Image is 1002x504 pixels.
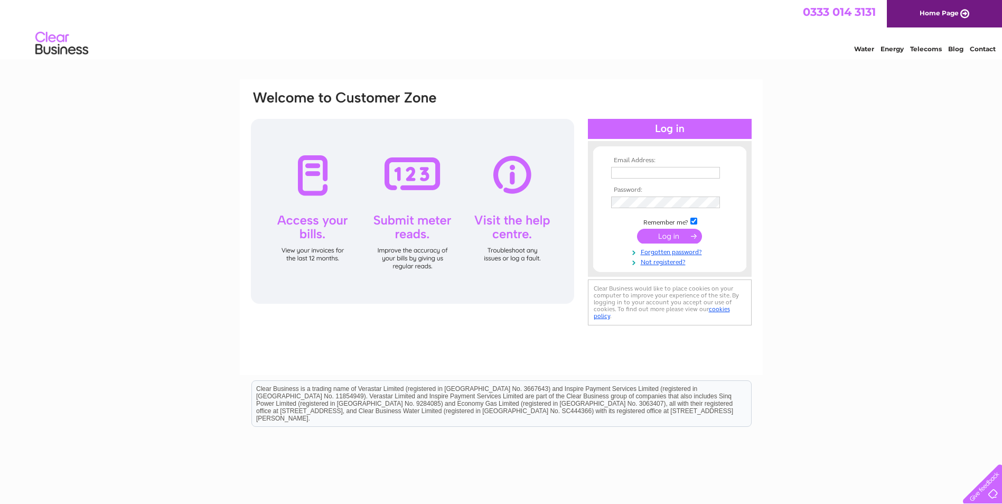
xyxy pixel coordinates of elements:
[608,157,731,164] th: Email Address:
[608,186,731,194] th: Password:
[881,45,904,53] a: Energy
[608,216,731,227] td: Remember me?
[910,45,942,53] a: Telecoms
[970,45,996,53] a: Contact
[948,45,963,53] a: Blog
[611,246,731,256] a: Forgotten password?
[252,6,751,51] div: Clear Business is a trading name of Verastar Limited (registered in [GEOGRAPHIC_DATA] No. 3667643...
[588,279,752,325] div: Clear Business would like to place cookies on your computer to improve your experience of the sit...
[854,45,874,53] a: Water
[594,305,730,320] a: cookies policy
[611,256,731,266] a: Not registered?
[637,229,702,244] input: Submit
[803,5,876,18] a: 0333 014 3131
[35,27,89,60] img: logo.png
